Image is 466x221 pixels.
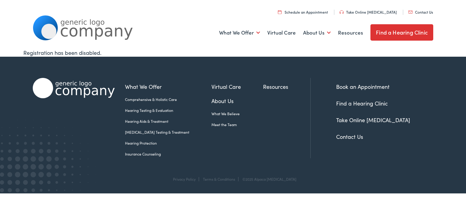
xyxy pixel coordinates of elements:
[336,133,363,140] a: Contact Us
[339,9,397,15] a: Take Online [MEDICAL_DATA]
[125,129,211,135] a: [MEDICAL_DATA] Testing & Treatment
[203,176,235,182] a: Terms & Conditions
[408,11,413,14] img: utility icon
[211,122,263,127] a: Meet the Team
[408,9,433,15] a: Contact Us
[336,99,388,107] a: Find a Hearing Clinic
[278,10,282,14] img: utility icon
[336,116,410,124] a: Take Online [MEDICAL_DATA]
[267,22,296,44] a: Virtual Care
[370,24,433,41] a: Find a Hearing Clinic
[125,151,211,157] a: Insurance Counseling
[339,10,344,14] img: utility icon
[125,108,211,113] a: Hearing Testing & Evaluation
[303,22,331,44] a: About Us
[211,111,263,116] a: What We Believe
[125,97,211,102] a: Comprehensive & Holistic Care
[211,82,263,91] a: Virtual Care
[125,140,211,146] a: Hearing Protection
[263,82,310,91] a: Resources
[211,97,263,105] a: About Us
[336,83,390,90] a: Book an Appointment
[125,82,211,91] a: What We Offer
[239,177,296,181] div: ©2025 Alpaca [MEDICAL_DATA]
[338,22,363,44] a: Resources
[33,78,115,98] img: Alpaca Audiology
[219,22,260,44] a: What We Offer
[125,119,211,124] a: Hearing Aids & Treatment
[278,9,328,15] a: Schedule an Appointment
[23,49,443,57] div: Registration has been disabled.
[173,176,196,182] a: Privacy Policy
